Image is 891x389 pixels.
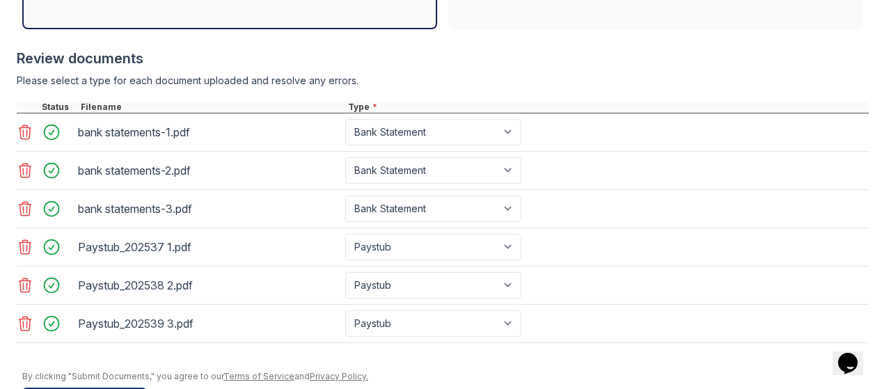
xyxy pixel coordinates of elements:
iframe: chat widget [833,333,877,375]
div: Please select a type for each document uploaded and resolve any errors. [17,74,869,88]
div: Paystub_202537 1.pdf [78,236,340,258]
div: Type [345,102,869,113]
div: Review documents [17,49,869,68]
div: By clicking "Submit Documents," you agree to our and [22,371,869,382]
div: bank statements-1.pdf [78,121,340,143]
a: Terms of Service [223,371,294,381]
a: Privacy Policy. [310,371,368,381]
div: bank statements-3.pdf [78,198,340,220]
div: bank statements-2.pdf [78,159,340,182]
div: Paystub_202538 2.pdf [78,274,340,296]
div: Paystub_202539 3.pdf [78,312,340,335]
div: Status [39,102,78,113]
div: Filename [78,102,345,113]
